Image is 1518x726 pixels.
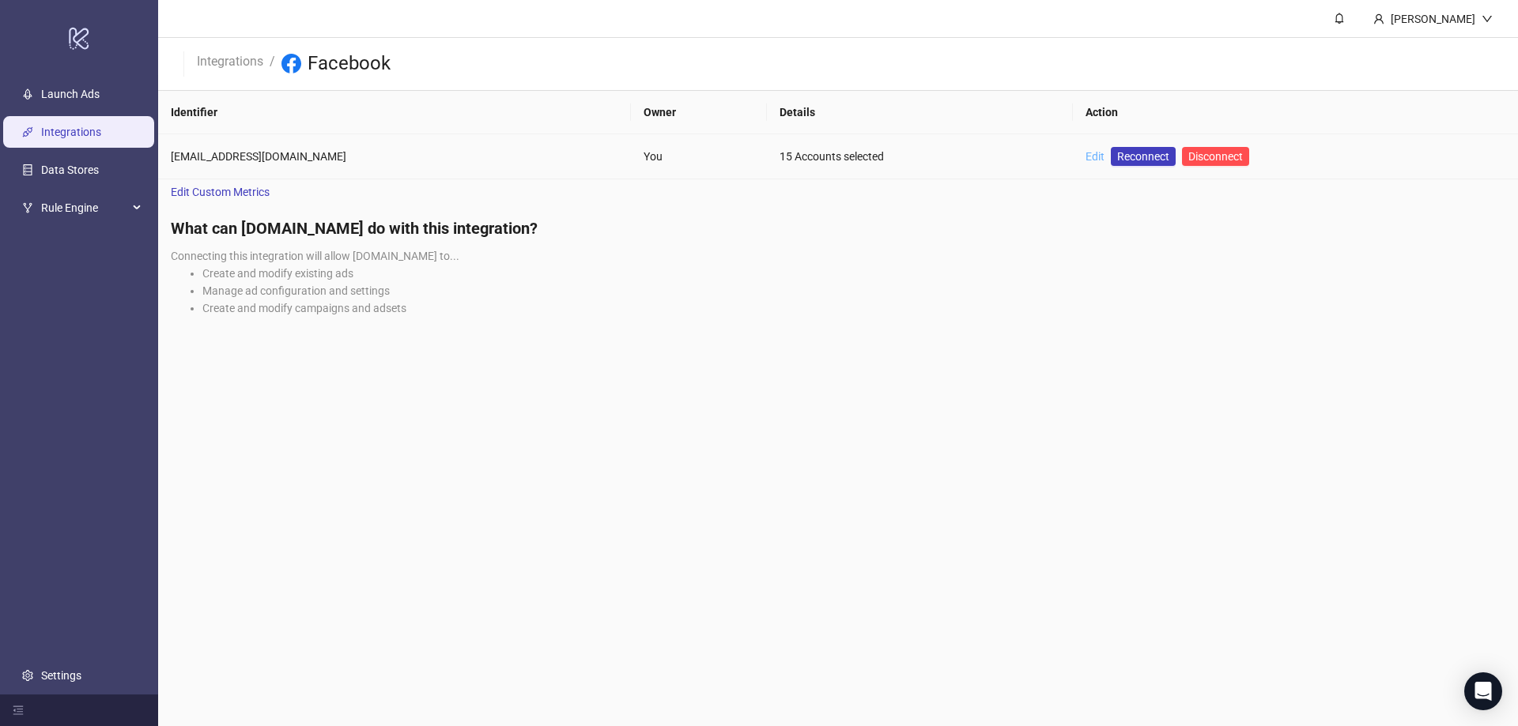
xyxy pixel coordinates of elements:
li: / [270,51,275,77]
span: Reconnect [1117,148,1169,165]
span: menu-fold [13,705,24,716]
a: Data Stores [41,164,99,177]
li: Create and modify campaigns and adsets [202,299,1505,317]
th: Action [1073,91,1518,134]
a: Integrations [41,126,101,139]
button: Disconnect [1182,147,1249,166]
th: Details [767,91,1072,134]
a: Launch Ads [41,88,100,101]
li: Create and modify existing ads [202,265,1505,282]
span: down [1482,13,1493,24]
span: Connecting this integration will allow [DOMAIN_NAME] to... [171,250,459,262]
div: You [644,148,754,165]
div: [PERSON_NAME] [1384,10,1482,28]
span: user [1373,13,1384,24]
a: Settings [41,669,81,682]
h4: What can [DOMAIN_NAME] do with this integration? [171,217,1505,239]
span: fork [22,203,33,214]
th: Identifier [158,91,631,134]
div: Open Intercom Messenger [1464,672,1502,710]
h3: Facebook [308,51,391,77]
a: Integrations [194,51,266,69]
div: [EMAIL_ADDRESS][DOMAIN_NAME] [171,148,618,165]
a: Edit Custom Metrics [158,179,282,205]
li: Manage ad configuration and settings [202,282,1505,299]
span: Disconnect [1188,150,1243,163]
span: Edit Custom Metrics [171,183,270,201]
span: Rule Engine [41,193,128,224]
a: Edit [1086,150,1105,163]
div: 15 Accounts selected [780,148,1059,165]
a: Reconnect [1111,147,1176,166]
span: bell [1334,13,1345,24]
th: Owner [631,91,767,134]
